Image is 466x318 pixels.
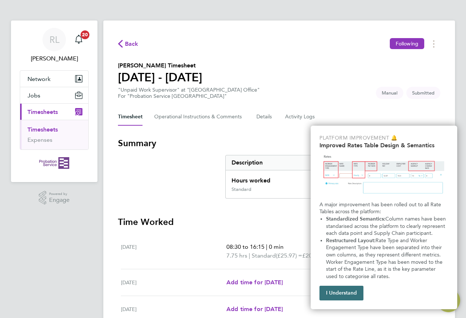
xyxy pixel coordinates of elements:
[20,157,89,169] a: Go to home page
[249,252,250,259] span: |
[285,108,316,126] button: Activity Logs
[121,278,226,287] div: [DATE]
[269,243,284,250] span: 0 min
[27,108,58,115] span: Timesheets
[252,251,276,260] span: Standard
[376,87,403,99] span: This timesheet was manually created.
[27,126,58,133] a: Timesheets
[27,92,40,99] span: Jobs
[302,252,323,259] span: £201.27
[121,243,226,260] div: [DATE]
[118,108,143,126] button: Timesheet
[276,252,302,259] span: (£25.97) =
[326,237,444,280] span: Rate Type and Worker Engagement Type have been separated into their own columns, as they represen...
[118,216,440,228] h3: Time Worked
[326,237,376,244] strong: Restructured Layout:
[326,216,447,236] span: Column names have been standarised across the platform to clearly represent each data point and S...
[226,243,265,250] span: 08:30 to 16:15
[118,70,202,85] h1: [DATE] - [DATE]
[226,306,283,313] span: Add time for [DATE]
[49,191,70,197] span: Powered by
[27,75,51,82] span: Network
[118,93,260,99] div: For "Probation Service [GEOGRAPHIC_DATA]"
[125,40,138,48] span: Back
[20,54,89,63] span: Rachael Lloyd
[319,201,448,215] p: A major improvement has been rolled out to all Rate Tables across the platform:
[225,155,440,199] div: Summary
[319,152,448,198] img: Updated Rates Table Design & Semantics
[154,108,245,126] button: Operational Instructions & Comments
[226,155,387,170] div: Description
[319,142,448,149] h2: Improved Rates Table Design & Semantics
[49,35,59,44] span: RL
[27,136,52,143] a: Expenses
[49,197,70,203] span: Engage
[427,38,440,49] button: Timesheets Menu
[319,134,448,142] p: Platform Improvement 🔔
[319,286,363,300] button: I Understand
[20,28,89,63] a: Go to account details
[11,21,97,182] nav: Main navigation
[266,243,267,250] span: |
[226,279,283,286] span: Add time for [DATE]
[232,186,251,192] div: Standard
[311,126,457,309] div: Improved Rate Table Semantics
[396,40,418,47] span: Following
[226,252,247,259] span: 7.75 hrs
[39,157,69,169] img: probationservice-logo-retina.png
[406,87,440,99] span: This timesheet is Submitted.
[118,61,202,70] h2: [PERSON_NAME] Timesheet
[121,305,226,314] div: [DATE]
[118,137,440,149] h3: Summary
[326,216,385,222] strong: Standardized Semantics:
[118,87,260,99] div: "Unpaid Work Supervisor" at "[GEOGRAPHIC_DATA] Office"
[226,170,387,186] div: Hours worked
[81,30,89,39] span: 20
[256,108,273,126] button: Details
